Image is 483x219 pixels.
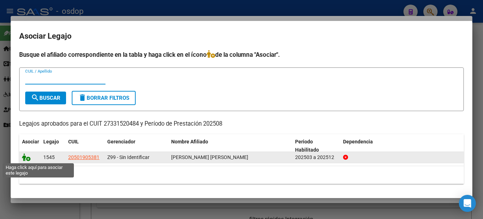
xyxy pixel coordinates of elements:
datatable-header-cell: CUIL [65,134,104,158]
datatable-header-cell: Nombre Afiliado [168,134,292,158]
mat-icon: search [31,93,39,102]
datatable-header-cell: Asociar [19,134,40,158]
span: Gerenciador [107,139,135,144]
div: Open Intercom Messenger [459,195,476,212]
datatable-header-cell: Legajo [40,134,65,158]
datatable-header-cell: Dependencia [340,134,464,158]
span: Z99 - Sin Identificar [107,154,150,160]
span: Asociar [22,139,39,144]
button: Borrar Filtros [72,91,136,105]
p: Legajos aprobados para el CUIT 27331520484 y Período de Prestación 202508 [19,120,464,128]
span: CUIL [68,139,79,144]
span: PALACIOS LAUTARO AGUSTIN [171,154,248,160]
datatable-header-cell: Gerenciador [104,134,168,158]
span: Periodo Habilitado [295,139,319,153]
h4: Busque el afiliado correspondiente en la tabla y haga click en el ícono de la columna "Asociar". [19,50,464,59]
mat-icon: delete [78,93,87,102]
span: 1545 [43,154,55,160]
span: Nombre Afiliado [171,139,208,144]
span: Buscar [31,95,60,101]
h2: Asociar Legajo [19,29,464,43]
div: 1 registros [19,166,464,184]
datatable-header-cell: Periodo Habilitado [292,134,340,158]
span: Borrar Filtros [78,95,129,101]
span: Dependencia [343,139,373,144]
div: 202503 a 202512 [295,153,337,161]
span: 20501905381 [68,154,99,160]
button: Buscar [25,92,66,104]
span: Legajo [43,139,59,144]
